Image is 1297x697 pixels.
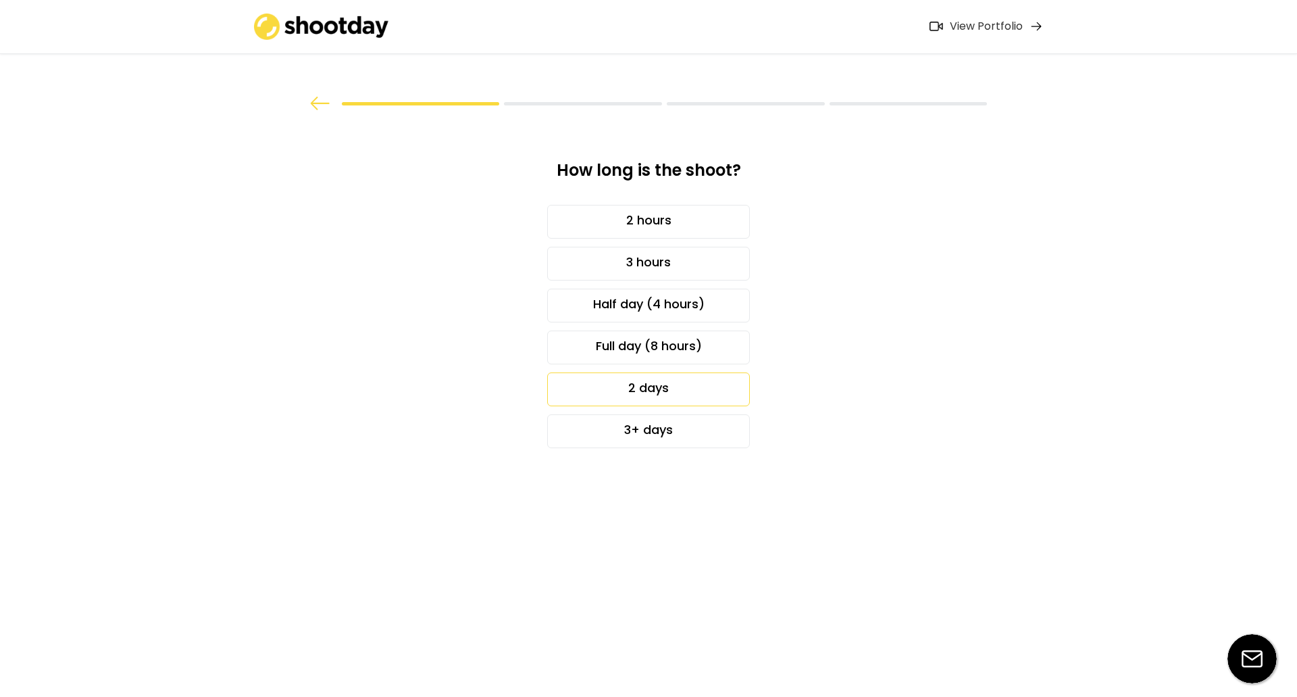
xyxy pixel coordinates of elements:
img: shootday_logo.png [254,14,389,40]
div: 2 hours [547,205,750,239]
div: 3+ days [547,414,750,448]
img: email-icon%20%281%29.svg [1227,634,1277,683]
div: Half day (4 hours) [547,289,750,322]
div: Full day (8 hours) [547,331,750,364]
img: Icon%20feather-video%402x.png [930,22,943,31]
div: 2 days [547,372,750,406]
div: View Portfolio [950,20,1023,34]
div: 3 hours [547,247,750,281]
img: arrow%20back.svg [310,97,330,110]
div: How long is the shoot? [465,160,832,191]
